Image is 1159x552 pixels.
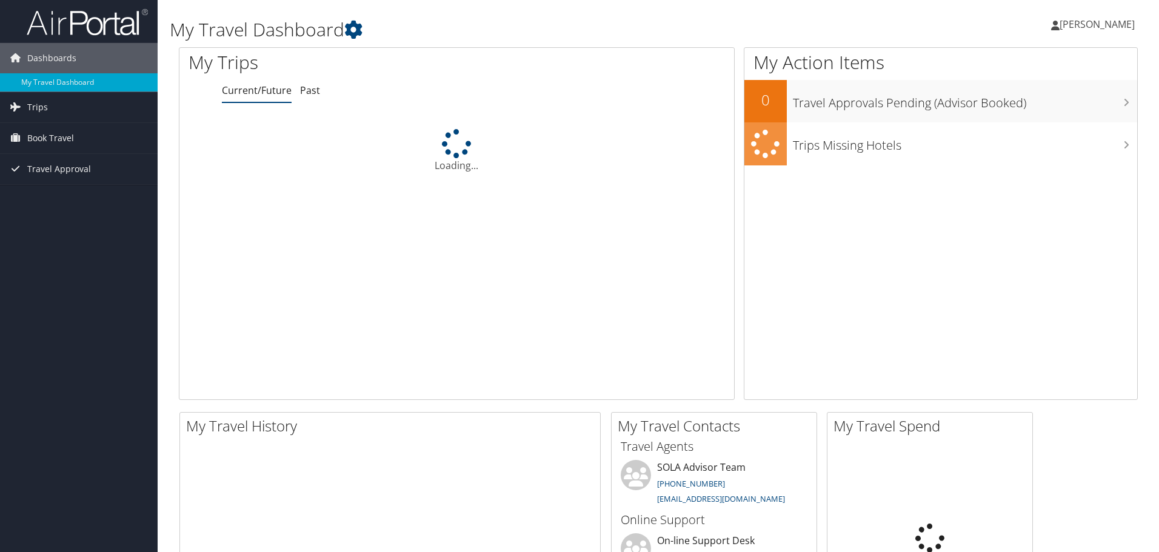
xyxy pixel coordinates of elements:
[744,80,1137,122] a: 0Travel Approvals Pending (Advisor Booked)
[1051,6,1147,42] a: [PERSON_NAME]
[618,416,817,436] h2: My Travel Contacts
[170,17,821,42] h1: My Travel Dashboard
[793,131,1137,154] h3: Trips Missing Hotels
[621,438,807,455] h3: Travel Agents
[657,478,725,489] a: [PHONE_NUMBER]
[615,460,813,510] li: SOLA Advisor Team
[793,88,1137,111] h3: Travel Approvals Pending (Advisor Booked)
[27,154,91,184] span: Travel Approval
[27,43,76,73] span: Dashboards
[189,50,494,75] h1: My Trips
[179,129,734,173] div: Loading...
[744,90,787,110] h2: 0
[657,493,785,504] a: [EMAIL_ADDRESS][DOMAIN_NAME]
[186,416,600,436] h2: My Travel History
[744,50,1137,75] h1: My Action Items
[833,416,1032,436] h2: My Travel Spend
[222,84,292,97] a: Current/Future
[27,8,148,36] img: airportal-logo.png
[744,122,1137,165] a: Trips Missing Hotels
[27,92,48,122] span: Trips
[621,511,807,528] h3: Online Support
[27,123,74,153] span: Book Travel
[1060,18,1135,31] span: [PERSON_NAME]
[300,84,320,97] a: Past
